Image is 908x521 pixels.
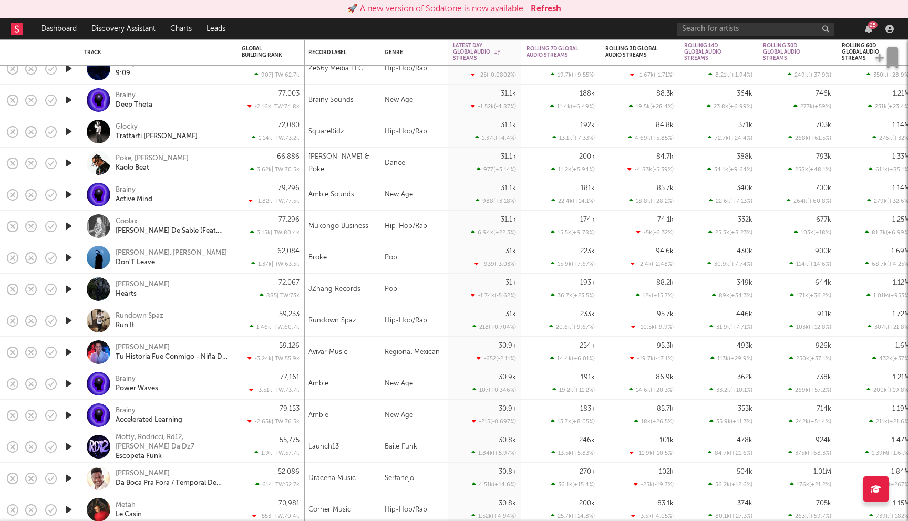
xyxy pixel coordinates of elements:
div: Brainy [116,406,136,415]
div: New Age [379,85,448,116]
div: Trattarti [PERSON_NAME] [116,132,198,141]
a: 9:09 [116,69,130,78]
div: Hearts [116,289,137,299]
div: Global Building Rank [242,46,284,58]
div: 20.6k ( +9.67 % ) [549,324,595,330]
div: Genre [385,49,437,56]
div: 926k [816,342,831,349]
input: Search for artists [677,23,834,36]
div: 25 [868,21,878,29]
div: 31.9k ( +7.71 % ) [709,324,752,330]
div: 270k [580,468,595,475]
div: 30.9k [499,342,516,349]
div: 268k ( +61.5 % ) [788,134,831,141]
div: 258k ( +48.1 % ) [788,166,831,173]
div: Coolax [116,217,138,226]
a: Poke, [PERSON_NAME] [116,154,189,163]
div: 52,086 [278,468,300,475]
a: Le Casin [116,510,142,519]
a: Brainy [116,91,136,100]
div: 714k [817,405,831,412]
div: 31.1k [501,185,516,192]
div: -1.82k | TW: 77.5k [242,197,300,204]
div: 13.1k ( +7.33 % ) [552,134,595,141]
div: SquareKidz [308,126,344,138]
div: Ambie [308,409,328,422]
div: Motty, Rodricci, Rd12, [PERSON_NAME] Da Dz7 [116,433,229,452]
div: 174k [580,216,595,223]
div: 6.94k ( +22.3 % ) [471,229,516,236]
div: -10.5k ( -9.9 % ) [631,324,674,330]
div: Baile Funk [379,431,448,463]
a: [PERSON_NAME] [116,469,170,478]
div: 94.6k [656,248,674,255]
a: [PERSON_NAME], [PERSON_NAME] [116,248,227,258]
div: 371k [738,122,752,129]
div: Brainy Sounds [308,94,354,107]
div: Glocky [116,122,138,132]
div: 86.9k [656,374,674,381]
div: 269k ( +57.2 % ) [788,387,831,393]
div: JZhang Records [308,283,360,296]
div: 36.1k ( +15.4 % ) [551,481,595,488]
div: 88.3k [656,90,674,97]
a: Run It [116,321,135,330]
a: Leads [199,18,233,39]
div: 703k [816,122,831,129]
div: 31.1k [501,122,516,129]
div: 31.1k [501,216,516,223]
div: 84.7k [656,153,674,160]
a: Dashboard [34,18,84,39]
div: 84.8k [656,122,674,129]
div: 55,775 [280,437,300,444]
div: -25k ( -19.7 % ) [634,481,674,488]
div: [PERSON_NAME] [116,343,170,352]
div: 103k ( +12.8 % ) [789,324,831,330]
div: Rolling 3D Global Audio Streams [605,46,658,58]
div: Launch13 [308,441,339,453]
div: 74.1k [657,216,674,223]
a: Rundown Spaz [116,311,163,321]
div: 30.9k [499,405,516,412]
div: 22.6k ( +7.13 % ) [709,197,752,204]
div: 233k [580,311,595,318]
div: 375k ( +68.3 % ) [788,450,831,456]
div: 907 | TW: 62.7k [242,71,300,78]
div: 77,003 [278,90,300,97]
a: Accelerated Learning [116,415,182,425]
div: 36.7k ( +23.5 % ) [551,292,595,299]
a: Power Waves [116,384,158,393]
div: 103k ( +18 % ) [794,229,831,236]
a: Charts [163,18,199,39]
div: 113k ( +29.9 % ) [710,355,752,362]
div: 31k [505,311,516,318]
div: 446k [736,311,752,318]
a: [PERSON_NAME] [116,280,170,289]
div: 1.46k | TW: 60.7k [242,324,300,330]
div: 70,981 [278,500,300,507]
div: 95.7k [657,311,674,318]
div: Brainy [116,374,136,384]
div: -1.67k ( -1.71 % ) [630,71,674,78]
div: 977 ( +3.14 % ) [477,166,516,173]
div: 72.7k ( +24.4 % ) [708,134,752,141]
div: 56.2k ( +12.6 % ) [708,481,752,488]
a: Deep Theta [116,100,152,110]
div: 35.9k ( +11.3 % ) [709,418,752,425]
div: 85.7k [657,185,674,192]
div: 193k [580,279,595,286]
div: 200k [579,153,595,160]
div: 107 ( +0.346 % ) [472,387,516,393]
div: 181k [581,185,595,192]
div: 746k [816,90,831,97]
div: 249k ( +37.9 % ) [788,71,831,78]
div: -215 ( -0.697 % ) [472,418,516,425]
div: 85.7k [657,405,674,412]
div: Hip-Hop/Rap [379,211,448,242]
div: 88.2k [656,279,674,286]
div: 911k [817,311,831,318]
div: 79,153 [280,405,300,412]
div: 218 ( +0.704 % ) [472,324,516,330]
a: Kaolo Beat [116,163,149,173]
